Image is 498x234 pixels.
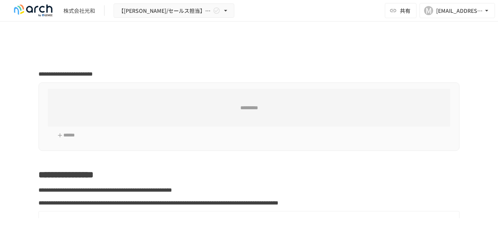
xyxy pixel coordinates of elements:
div: [EMAIL_ADDRESS][DOMAIN_NAME] [436,6,483,15]
button: M[EMAIL_ADDRESS][DOMAIN_NAME] [420,3,495,18]
button: 【[PERSON_NAME]/セールス担当】株式会社光和様_初期設定サポート [114,3,234,18]
div: 株式会社光和 [63,7,95,15]
span: 【[PERSON_NAME]/セールス担当】株式会社光和様_初期設定サポート [118,6,211,15]
button: 共有 [385,3,417,18]
span: 共有 [400,6,410,15]
img: logo-default@2x-9cf2c760.svg [9,5,57,17]
div: M [424,6,433,15]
